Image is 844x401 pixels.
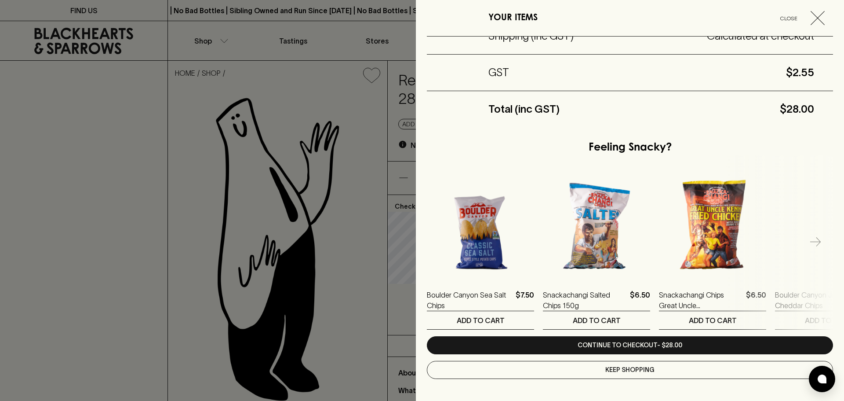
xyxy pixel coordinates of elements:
[560,102,814,116] h5: $28.00
[659,290,742,311] a: Snackachangi Chips Great Uncle [PERSON_NAME] Chicken 150g
[659,174,766,281] img: Snackachangi Chips Great Uncle Kenny Fried Chicken 150g
[659,311,766,329] button: ADD TO CART
[457,315,505,326] p: ADD TO CART
[488,11,538,25] h6: YOUR ITEMS
[427,361,833,379] button: Keep Shopping
[589,141,672,155] h5: Feeling Snacky?
[488,66,509,80] h5: GST
[488,102,560,116] h5: Total (inc GST)
[630,290,650,311] p: $6.50
[427,290,512,311] a: Boulder Canyon Sea Salt Chips
[427,311,534,329] button: ADD TO CART
[543,290,626,311] a: Snackachangi Salted Chips 150g
[509,66,814,80] h5: $2.55
[543,311,650,329] button: ADD TO CART
[771,11,832,25] button: Close
[573,315,621,326] p: ADD TO CART
[689,315,737,326] p: ADD TO CART
[543,174,650,281] img: Snackachangi Salted Chips 150g
[427,174,534,281] img: Boulder Canyon Sea Salt Chips
[516,290,534,311] p: $7.50
[746,290,766,311] p: $6.50
[818,375,826,383] img: bubble-icon
[771,14,807,23] span: Close
[427,336,833,354] a: Continue to checkout- $28.00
